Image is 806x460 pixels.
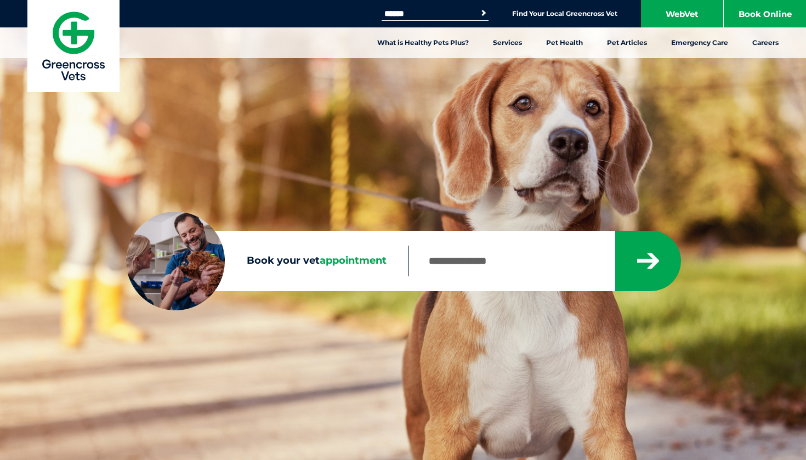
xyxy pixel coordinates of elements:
a: Services [481,27,534,58]
a: Pet Articles [595,27,659,58]
a: What is Healthy Pets Plus? [365,27,481,58]
span: appointment [320,254,387,266]
a: Pet Health [534,27,595,58]
button: Search [478,8,489,19]
a: Emergency Care [659,27,740,58]
a: Find Your Local Greencross Vet [512,9,617,18]
label: Book your vet [126,253,408,269]
a: Careers [740,27,791,58]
